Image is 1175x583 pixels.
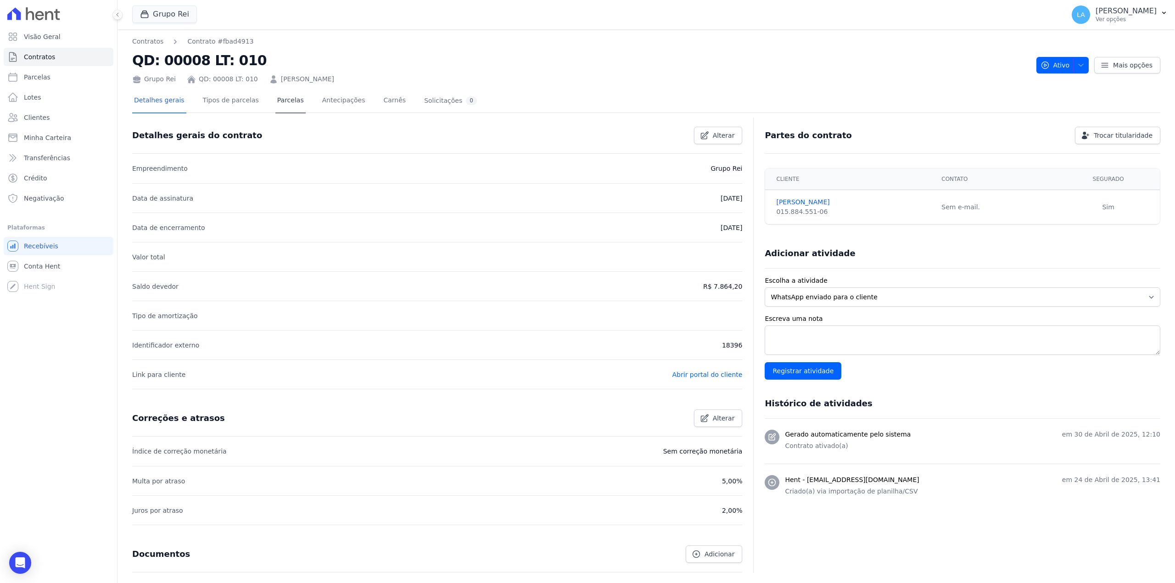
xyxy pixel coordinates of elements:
h3: Gerado automaticamente pelo sistema [785,430,911,439]
a: Transferências [4,149,113,167]
label: Escreva uma nota [765,314,1160,324]
a: Alterar [694,127,743,144]
a: Negativação [4,189,113,207]
span: Adicionar [705,549,734,559]
p: Grupo Rei [711,163,742,174]
button: LA [PERSON_NAME] Ver opções [1064,2,1175,28]
a: Carnês [381,89,408,113]
a: Abrir portal do cliente [672,371,743,378]
h3: Hent - [EMAIL_ADDRESS][DOMAIN_NAME] [785,475,919,485]
button: Ativo [1036,57,1089,73]
a: Contratos [4,48,113,66]
a: Detalhes gerais [132,89,186,113]
a: Alterar [694,409,743,427]
span: Minha Carteira [24,133,71,142]
span: Visão Geral [24,32,61,41]
a: Contratos [132,37,163,46]
a: Conta Hent [4,257,113,275]
h3: Histórico de atividades [765,398,872,409]
div: 015.884.551-06 [776,207,930,217]
span: Contratos [24,52,55,62]
h3: Adicionar atividade [765,248,855,259]
p: 18396 [722,340,743,351]
a: Minha Carteira [4,129,113,147]
a: Visão Geral [4,28,113,46]
a: Solicitações0 [422,89,479,113]
a: Recebíveis [4,237,113,255]
span: Recebíveis [24,241,58,251]
h3: Documentos [132,549,190,560]
h3: Correções e atrasos [132,413,225,424]
div: Open Intercom Messenger [9,552,31,574]
nav: Breadcrumb [132,37,254,46]
div: Grupo Rei [132,74,176,84]
a: Contrato #fbad4913 [187,37,253,46]
p: Juros por atraso [132,505,183,516]
span: Mais opções [1113,61,1153,70]
span: Lotes [24,93,41,102]
p: 2,00% [722,505,742,516]
span: Conta Hent [24,262,60,271]
span: Alterar [713,131,735,140]
span: Crédito [24,174,47,183]
a: [PERSON_NAME] [776,197,930,207]
a: Crédito [4,169,113,187]
p: Identificador externo [132,340,199,351]
span: Ativo [1041,57,1070,73]
h3: Detalhes gerais do contrato [132,130,262,141]
p: Multa por atraso [132,476,185,487]
button: Grupo Rei [132,6,197,23]
p: Saldo devedor [132,281,179,292]
p: Valor total [132,252,165,263]
a: Adicionar [686,545,742,563]
a: Parcelas [275,89,306,113]
div: 0 [466,96,477,105]
span: LA [1077,11,1085,18]
nav: Breadcrumb [132,37,1029,46]
h2: QD: 00008 LT: 010 [132,50,1029,71]
p: 5,00% [722,476,742,487]
span: Trocar titularidade [1094,131,1153,140]
a: QD: 00008 LT: 010 [199,74,258,84]
div: Solicitações [424,96,477,105]
td: Sem e-mail. [936,190,1057,224]
p: Tipo de amortização [132,310,198,321]
p: Data de assinatura [132,193,193,204]
p: Índice de correção monetária [132,446,227,457]
p: Link para cliente [132,369,185,380]
span: Clientes [24,113,50,122]
p: em 24 de Abril de 2025, 13:41 [1062,475,1160,485]
label: Escolha a atividade [765,276,1160,286]
a: Antecipações [320,89,367,113]
span: Parcelas [24,73,50,82]
th: Segurado [1057,168,1160,190]
h3: Partes do contrato [765,130,852,141]
p: Criado(a) via importação de planilha/CSV [785,487,1160,496]
td: Sim [1057,190,1160,224]
p: Contrato ativado(a) [785,441,1160,451]
p: [PERSON_NAME] [1096,6,1157,16]
p: Data de encerramento [132,222,205,233]
p: Sem correção monetária [663,446,743,457]
th: Cliente [765,168,936,190]
p: Ver opções [1096,16,1157,23]
a: Parcelas [4,68,113,86]
span: Alterar [713,414,735,423]
a: Clientes [4,108,113,127]
a: Trocar titularidade [1075,127,1160,144]
a: Lotes [4,88,113,107]
span: Transferências [24,153,70,163]
span: Negativação [24,194,64,203]
a: Tipos de parcelas [201,89,261,113]
p: R$ 7.864,20 [703,281,742,292]
a: Mais opções [1094,57,1160,73]
p: Empreendimento [132,163,188,174]
th: Contato [936,168,1057,190]
p: em 30 de Abril de 2025, 12:10 [1062,430,1160,439]
p: [DATE] [721,193,742,204]
div: Plataformas [7,222,110,233]
a: [PERSON_NAME] [281,74,334,84]
input: Registrar atividade [765,362,841,380]
p: [DATE] [721,222,742,233]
